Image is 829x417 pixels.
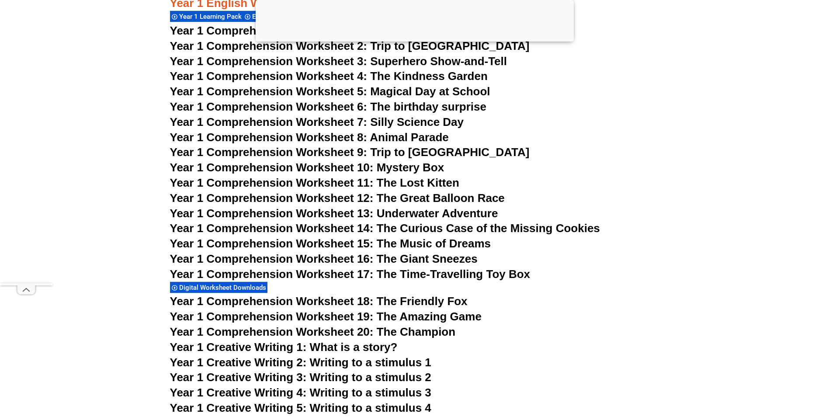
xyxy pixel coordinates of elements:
iframe: Chat Widget [683,318,829,417]
a: Year 1 Comprehension Worksheet 15: The Music of Dreams [170,237,491,250]
a: Year 1 Comprehension Worksheet 9: Trip to [GEOGRAPHIC_DATA] [170,146,530,159]
a: Year 1 Comprehension Worksheet 5: Magical Day at School [170,85,490,98]
a: Year 1 Creative Writing 3: Writing to a stimulus 2 [170,371,431,384]
a: Year 1 Creative Writing 4: Writing to a stimulus 3 [170,386,431,399]
span: English Tutoring Services [252,13,329,21]
span: Year 1 Learning Pack [179,13,244,21]
a: Year 1 Comprehension Worksheet 17: The Time-Travelling Toy Box [170,268,531,281]
a: Year 1 Comprehension Worksheet 12: The Great Balloon Race [170,191,505,205]
a: Year 1 Comprehension Worksheet 14: The Curious Case of the Missing Cookies [170,222,600,235]
div: Year 1 Learning Pack [170,10,243,22]
span: Digital Worksheet Downloads [179,284,269,292]
a: Year 1 Comprehension Worksheet 6: The birthday surprise [170,100,486,113]
a: Year 1 Comprehension Worksheet 10: Mystery Box [170,161,444,174]
div: Digital Worksheet Downloads [170,281,267,293]
a: Year 1 Comprehension Worksheet 16: The Giant Sneezes [170,252,478,265]
a: Year 1 Creative Writing 5: Writing to a stimulus 4 [170,401,431,414]
a: Year 1 Comprehension Worksheet 3: Superhero Show-and-Tell [170,55,507,68]
a: Year 1 Comprehension Worksheet 4: The Kindness Garden [170,69,488,83]
a: Year 1 Comprehension Worksheet 18: The Friendly Fox [170,295,468,308]
a: Year 1 Creative Writing 2: Writing to a stimulus 1 [170,356,431,369]
a: Year 1 Comprehension Worksheet 1: Dinosaur's diary [170,24,459,37]
a: Year 1 Comprehension Worksheet 7: Silly Science Day [170,115,464,129]
div: English Tutoring Services [243,10,328,22]
a: Year 1 Comprehension Worksheet 13: Underwater Adventure [170,207,498,220]
a: Year 1 Comprehension Worksheet 8: Animal Parade [170,131,449,144]
a: Year 1 Comprehension Worksheet 2: Trip to [GEOGRAPHIC_DATA] [170,39,530,52]
a: Year 1 Comprehension Worksheet 20: The Champion [170,325,456,338]
a: Year 1 Comprehension Worksheet 19: The Amazing Game [170,310,482,323]
a: Year 1 Creative Writing 1: What is a story? [170,341,398,354]
a: Year 1 Comprehension Worksheet 11: The Lost Kitten [170,176,459,189]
